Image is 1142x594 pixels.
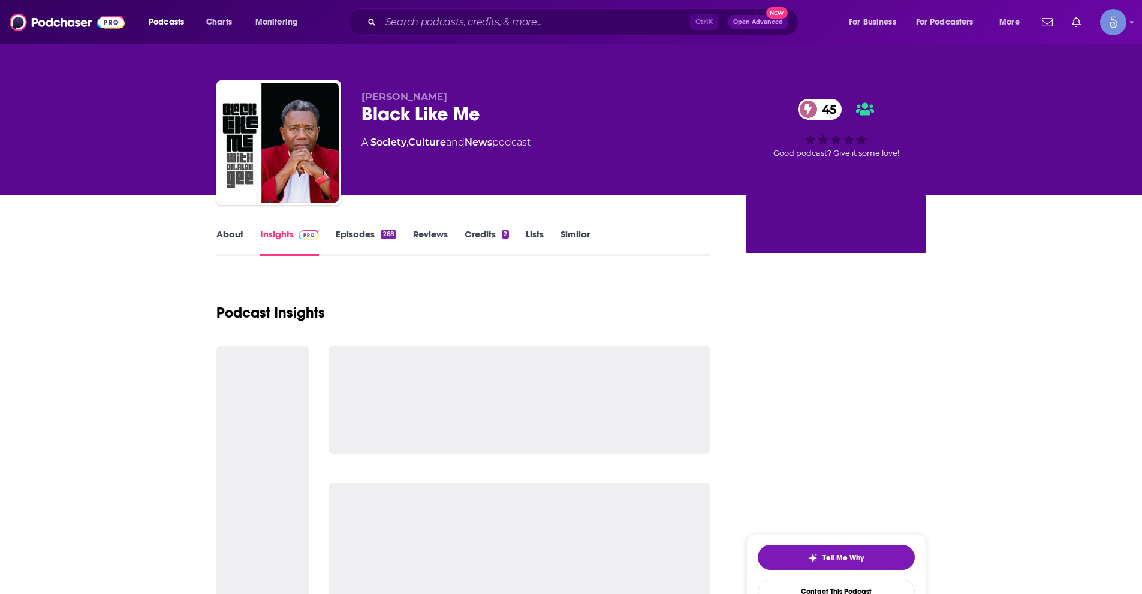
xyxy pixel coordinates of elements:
[561,228,590,256] a: Similar
[1067,12,1086,32] a: Show notifications dropdown
[758,545,915,570] button: tell me why sparkleTell Me Why
[446,137,465,148] span: and
[149,14,184,31] span: Podcasts
[359,8,810,36] div: Search podcasts, credits, & more...
[822,553,864,563] span: Tell Me Why
[465,137,492,148] a: News
[216,228,243,256] a: About
[206,14,232,31] span: Charts
[219,83,339,203] img: Black Like Me
[766,7,788,19] span: New
[808,553,818,563] img: tell me why sparkle
[1100,9,1126,35] img: User Profile
[381,230,396,239] div: 268
[908,13,991,32] button: open menu
[370,137,406,148] a: Society
[408,137,446,148] a: Culture
[991,13,1035,32] button: open menu
[413,228,448,256] a: Reviews
[361,135,531,150] div: A podcast
[247,13,314,32] button: open menu
[336,228,396,256] a: Episodes268
[406,137,408,148] span: ,
[255,14,298,31] span: Monitoring
[690,14,718,30] span: Ctrl K
[381,13,690,32] input: Search podcasts, credits, & more...
[746,91,926,165] div: 45Good podcast? Give it some love!
[502,230,509,239] div: 2
[361,91,447,102] span: [PERSON_NAME]
[810,99,842,120] span: 45
[10,11,125,34] img: Podchaser - Follow, Share and Rate Podcasts
[140,13,200,32] button: open menu
[198,13,239,32] a: Charts
[1100,9,1126,35] button: Show profile menu
[260,228,320,256] a: InsightsPodchaser Pro
[299,230,320,240] img: Podchaser Pro
[465,228,509,256] a: Credits2
[216,304,325,322] h1: Podcast Insights
[526,228,544,256] a: Lists
[798,99,842,120] a: 45
[773,149,899,158] span: Good podcast? Give it some love!
[916,14,974,31] span: For Podcasters
[733,19,783,25] span: Open Advanced
[849,14,896,31] span: For Business
[840,13,911,32] button: open menu
[728,15,788,29] button: Open AdvancedNew
[999,14,1020,31] span: More
[1037,12,1057,32] a: Show notifications dropdown
[1100,9,1126,35] span: Logged in as Spiral5-G1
